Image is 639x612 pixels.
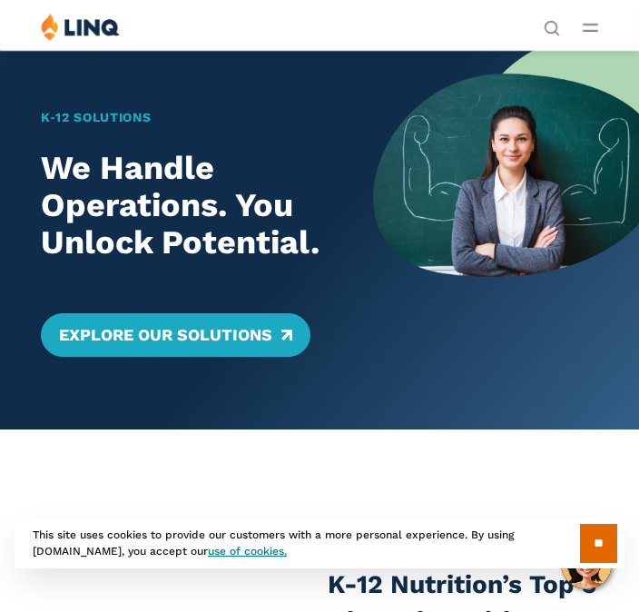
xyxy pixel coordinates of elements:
button: Open Main Menu [583,17,598,37]
button: Open Search Bar [544,18,560,35]
img: LINQ | K‑12 Software [41,13,120,41]
img: Home Banner [373,50,639,429]
h2: We Handle Operations. You Unlock Potential. [41,150,347,262]
div: This site uses cookies to provide our customers with a more personal experience. By using [DOMAIN... [15,518,624,568]
h1: K‑12 Solutions [41,108,347,127]
a: use of cookies. [208,545,287,558]
a: Explore Our Solutions [41,313,310,357]
nav: Utility Navigation [544,13,560,35]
